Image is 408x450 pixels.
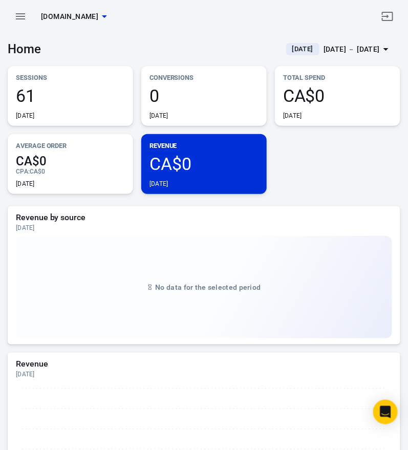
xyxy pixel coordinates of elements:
span: [DATE] [288,44,317,54]
div: [DATE] － [DATE] [324,43,380,56]
a: Sign out [375,4,400,29]
span: CA$0 [283,87,392,104]
div: [DATE] [149,180,168,188]
span: CA$0 [16,155,125,167]
div: Open Intercom Messenger [373,400,398,424]
p: Revenue [149,140,259,151]
span: 0 [149,87,259,104]
span: CA$0 [30,168,45,175]
div: [DATE] [283,112,302,120]
p: Total Spend [283,72,392,83]
span: CA$0 [149,155,259,173]
span: No data for the selected period [155,283,261,291]
div: [DATE] [149,112,168,120]
div: [DATE] [16,370,392,378]
span: sansarsolutions.ca [41,10,98,23]
div: [DATE] [16,112,35,120]
h5: Revenue [16,359,392,369]
h5: Revenue by source [16,212,392,223]
span: CPA : [16,168,30,175]
div: [DATE] [16,180,35,188]
button: [DOMAIN_NAME] [37,7,111,26]
p: Average Order [16,140,125,151]
p: Conversions [149,72,259,83]
button: [DATE][DATE] － [DATE] [278,41,400,58]
p: Sessions [16,72,125,83]
h3: Home [8,42,41,56]
div: [DATE] [16,224,392,232]
span: 61 [16,87,125,104]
